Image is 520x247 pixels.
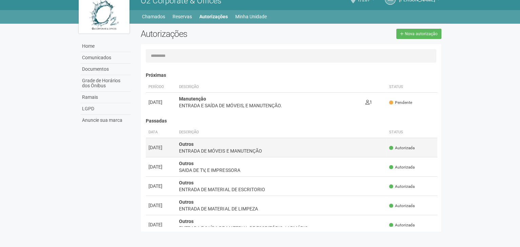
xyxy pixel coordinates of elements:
div: [DATE] [148,99,174,106]
th: Status [386,82,437,93]
div: [DATE] [148,163,174,170]
a: Grade de Horários dos Ônibus [80,75,131,92]
th: Período [146,82,176,93]
div: ENTRADA DE MÓVEIS E MANUTENÇÃO [179,148,384,154]
th: Descrição [176,127,386,138]
div: [DATE] [148,202,174,209]
h2: Autorizações [141,29,286,39]
strong: Outros [179,180,194,185]
span: Pendente [389,100,412,106]
th: Status [386,127,437,138]
strong: Outros [179,219,194,224]
span: Nova autorização [405,31,438,36]
div: ENTRADA E SAÍDA DE MÓVEIS, E MANUTENÇÃO. [179,102,360,109]
a: Documentos [80,64,131,75]
th: Data [146,127,176,138]
a: LGPD [80,103,131,115]
strong: Outros [179,199,194,205]
th: Descrição [176,82,362,93]
a: Ramais [80,92,131,103]
div: ENTRADA DE MATERIAL DE LIMPEZA [179,205,384,212]
a: Reservas [173,12,192,21]
div: [DATE] [148,221,174,228]
div: SAIDA DE TV, E IMPRESSORA [179,167,384,174]
span: 1 [365,99,372,105]
div: ENTRADA DE MATERIAL DE ESCRITORIO [179,186,384,193]
a: Minha Unidade [235,12,267,21]
strong: Outros [179,161,194,166]
strong: Outros [179,141,194,147]
h4: Passadas [146,118,437,123]
a: Home [80,41,131,52]
strong: Manutenção [179,96,206,102]
span: Autorizada [389,164,415,170]
div: ENTRADA E SAÍDA DE MATERIAL DE ESCRITÓRIO / ARMÁRIO [179,225,384,231]
div: [DATE] [148,183,174,189]
a: Comunicados [80,52,131,64]
div: [DATE] [148,144,174,151]
a: Nova autorização [396,29,441,39]
span: Autorizada [389,145,415,151]
span: Autorizada [389,184,415,189]
h4: Próximas [146,73,437,78]
a: Anuncie sua marca [80,115,131,126]
span: Autorizada [389,203,415,209]
a: Autorizações [199,12,228,21]
a: Chamados [142,12,165,21]
span: Autorizada [389,222,415,228]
